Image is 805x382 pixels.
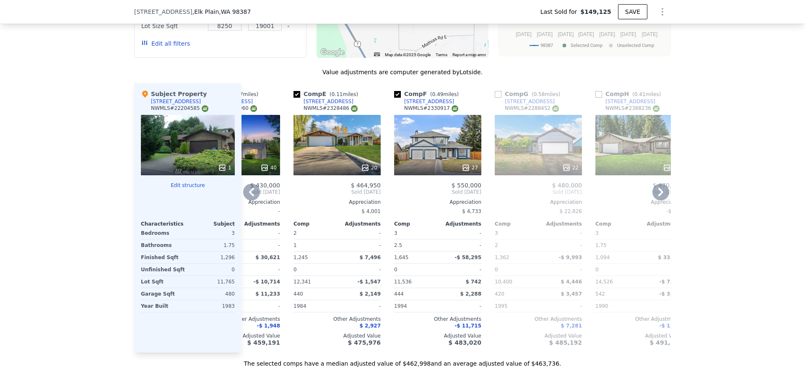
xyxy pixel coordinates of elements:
[255,291,280,297] span: $ 11,233
[595,267,599,273] span: 0
[562,164,579,172] div: 22
[394,333,481,339] div: Adjusted Value
[495,98,555,105] a: [STREET_ADDRESS]
[141,252,186,263] div: Finished Sqft
[238,264,280,275] div: -
[495,267,498,273] span: 0
[641,239,683,251] div: -
[293,255,308,260] span: 1,245
[337,221,381,227] div: Adjustments
[293,230,297,236] span: 2
[238,300,280,312] div: -
[439,227,481,239] div: -
[293,199,381,205] div: Appreciation
[653,105,660,112] img: NWMLS Logo
[141,20,203,32] div: Lot Size Sqft
[134,8,192,16] span: [STREET_ADDRESS]
[360,291,381,297] span: $ 2,149
[293,333,381,339] div: Adjusted Value
[436,52,447,57] a: Terms (opens in new tab)
[660,279,683,285] span: -$ 7,418
[293,291,303,297] span: 440
[404,98,454,105] div: [STREET_ADDRESS]
[654,3,671,20] button: Show Options
[595,279,613,285] span: 14,526
[394,221,438,227] div: Comp
[439,239,481,251] div: -
[360,255,381,260] span: $ 7,496
[439,264,481,275] div: -
[595,255,610,260] span: 1,094
[339,239,381,251] div: -
[605,98,655,105] div: [STREET_ADDRESS]
[561,323,582,329] span: $ 7,281
[538,221,582,227] div: Adjustments
[141,182,235,189] button: Edit structure
[255,255,280,260] span: $ 30,621
[580,8,611,16] span: $149,125
[462,164,478,172] div: 27
[293,221,337,227] div: Comp
[595,316,683,322] div: Other Adjustments
[394,239,436,251] div: 2.5
[621,31,636,37] text: [DATE]
[439,300,481,312] div: -
[578,31,594,37] text: [DATE]
[495,279,512,285] span: 10,400
[293,189,381,195] span: Sold [DATE]
[404,105,458,112] div: NWMLS # 2330917
[293,316,381,322] div: Other Adjustments
[238,227,280,239] div: -
[452,182,481,189] span: $ 550,000
[552,105,559,112] img: NWMLS Logo
[540,300,582,312] div: -
[190,288,235,300] div: 480
[141,288,186,300] div: Garage Sqft
[226,91,262,97] span: ( miles)
[460,291,481,297] span: $ 2,288
[559,255,582,260] span: -$ 9,993
[560,208,582,214] span: $ 22,826
[351,105,358,112] img: NWMLS Logo
[540,239,582,251] div: -
[260,164,277,172] div: 40
[552,182,582,189] span: $ 480,000
[326,91,361,97] span: ( miles)
[650,339,683,346] span: $ 491,352
[454,323,481,329] span: -$ 11,715
[304,98,353,105] div: [STREET_ADDRESS]
[534,91,545,97] span: 0.58
[495,221,538,227] div: Comp
[188,221,235,227] div: Subject
[293,90,361,98] div: Comp E
[641,300,683,312] div: -
[192,8,251,16] span: , Elk Plain
[561,291,582,297] span: $ 3,457
[141,300,186,312] div: Year Built
[495,300,537,312] div: 1995
[629,91,664,97] span: ( miles)
[540,227,582,239] div: -
[495,199,582,205] div: Appreciation
[505,105,559,112] div: NWMLS # 2288452
[394,279,412,285] span: 11,536
[438,221,481,227] div: Adjustments
[394,300,436,312] div: 1994
[495,230,498,236] span: 3
[151,98,201,105] div: [STREET_ADDRESS]
[595,199,683,205] div: Appreciation
[351,182,381,189] span: $ 464,950
[595,98,655,105] a: [STREET_ADDRESS]
[385,52,431,57] span: Map data ©2025 Google
[190,239,235,251] div: 1.75
[293,300,335,312] div: 1984
[361,208,381,214] span: $ 4,001
[238,239,280,251] div: -
[449,339,481,346] span: $ 483,020
[641,227,683,239] div: -
[653,182,683,189] span: $ 470,000
[660,291,683,297] span: -$ 3,333
[190,227,235,239] div: 3
[595,90,664,98] div: Comp H
[202,105,208,112] img: NWMLS Logo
